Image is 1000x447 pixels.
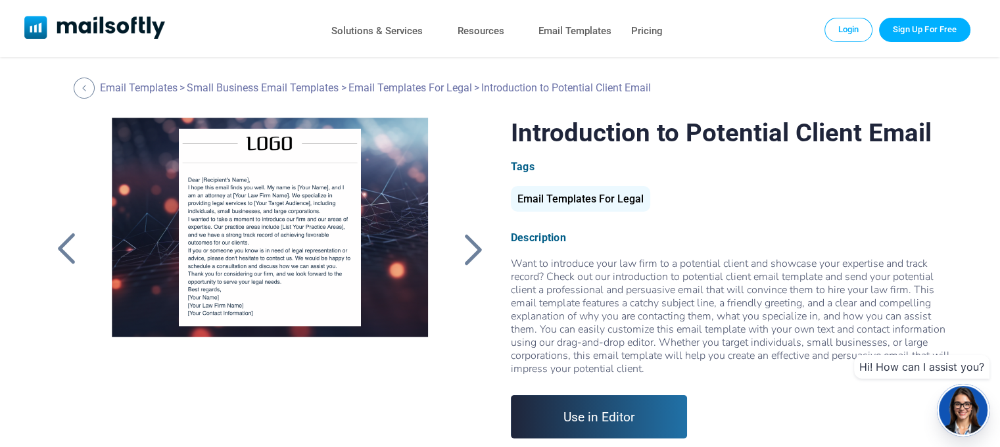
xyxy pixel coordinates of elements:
a: Email Templates [100,82,178,94]
a: Solutions & Services [331,22,423,41]
a: Introduction to Potential Client Email [94,118,446,446]
a: Use in Editor [511,395,688,438]
a: Trial [879,18,970,41]
div: Hi! How can I assist you? [854,355,989,379]
a: Email Templates [538,22,611,41]
a: Login [824,18,873,41]
a: Email Templates For Legal [348,82,472,94]
h1: Introduction to Potential Client Email [511,118,950,147]
a: Pricing [631,22,663,41]
a: Back [456,232,489,266]
div: Tags [511,160,950,173]
div: Email Templates For Legal [511,186,650,212]
div: Description [511,231,950,244]
a: Mailsoftly [24,16,166,41]
a: Small Business Email Templates [187,82,339,94]
div: Want to introduce your law firm to a potential client and showcase your expertise and track recor... [511,257,950,375]
a: Email Templates For Legal [511,198,650,204]
a: Resources [458,22,504,41]
a: Back [74,78,98,99]
a: Back [50,232,83,266]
